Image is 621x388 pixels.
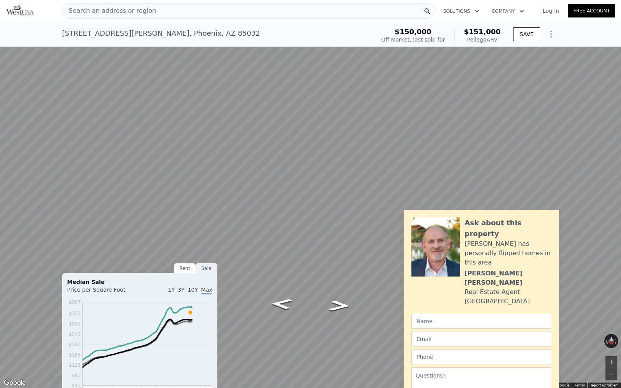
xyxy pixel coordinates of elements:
tspan: $163 [69,352,81,358]
tspan: $367 [69,299,81,305]
img: Pellego [6,5,34,16]
div: Real Estate Agent [465,287,520,297]
span: $151,000 [464,28,501,36]
input: Name [411,314,551,329]
button: Company [486,4,530,18]
span: Search an address or region [62,6,156,16]
tspan: $123 [69,362,81,368]
div: Pellego ARV [464,36,501,43]
span: 1Y [168,287,175,293]
div: [PERSON_NAME] has personally flipped homes in this area [465,239,551,267]
tspan: $203 [69,342,81,347]
tspan: $283 [69,321,81,327]
a: Log In [533,7,568,15]
div: Rent [174,263,196,273]
a: Free Account [568,4,615,17]
input: Email [411,332,551,346]
span: 3Y [178,287,184,293]
span: $150,000 [395,28,432,36]
div: Sale [196,263,217,273]
div: [STREET_ADDRESS][PERSON_NAME] , Phoenix , AZ 85032 [62,28,260,39]
button: Solutions [437,4,486,18]
div: [PERSON_NAME] [PERSON_NAME] [465,269,551,287]
span: 10Y [188,287,198,293]
tspan: $83 [72,373,81,378]
button: Show Options [543,26,559,42]
input: Phone [411,350,551,364]
div: Price per Square Foot [67,286,140,298]
div: [GEOGRAPHIC_DATA] [465,297,530,306]
span: Max [201,287,212,294]
tspan: $323 [69,311,81,316]
tspan: $243 [69,332,81,337]
div: Ask about this property [465,217,551,239]
div: Median Sale [67,278,212,286]
div: Off Market, last sold for [381,36,445,43]
button: SAVE [513,27,540,41]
